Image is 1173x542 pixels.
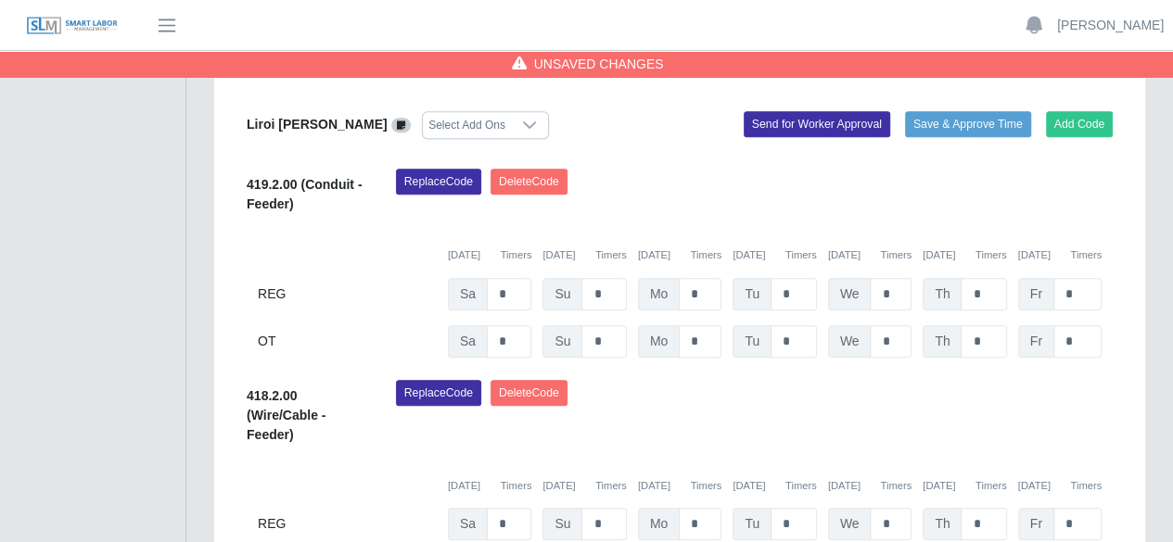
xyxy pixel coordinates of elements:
[448,508,488,540] span: Sa
[1057,16,1164,35] a: [PERSON_NAME]
[1018,325,1054,358] span: Fr
[448,278,488,310] span: Sa
[923,278,962,310] span: Th
[975,478,1007,494] button: Timers
[391,117,412,132] a: View/Edit Notes
[638,325,680,358] span: Mo
[501,478,532,494] button: Timers
[448,325,488,358] span: Sa
[448,247,531,263] div: [DATE]
[828,247,912,263] div: [DATE]
[923,478,1006,494] div: [DATE]
[733,508,771,540] span: Tu
[247,117,388,132] b: Liroi [PERSON_NAME]
[733,247,816,263] div: [DATE]
[880,478,912,494] button: Timers
[975,247,1007,263] button: Timers
[491,169,567,195] button: DeleteCode
[247,177,362,211] b: 419.2.00 (Conduit - Feeder)
[1018,278,1054,310] span: Fr
[638,508,680,540] span: Mo
[542,478,626,494] div: [DATE]
[638,247,721,263] div: [DATE]
[542,508,582,540] span: Su
[423,112,511,138] div: Select Add Ons
[247,388,325,442] b: 418.2.00 (Wire/Cable - Feeder)
[923,247,1006,263] div: [DATE]
[785,478,817,494] button: Timers
[1046,111,1114,137] button: Add Code
[905,111,1031,137] button: Save & Approve Time
[595,247,627,263] button: Timers
[26,16,119,36] img: SLM Logo
[733,278,771,310] span: Tu
[744,111,890,137] button: Send for Worker Approval
[785,247,817,263] button: Timers
[638,478,721,494] div: [DATE]
[828,278,872,310] span: We
[396,380,481,406] button: ReplaceCode
[1018,508,1054,540] span: Fr
[1070,478,1102,494] button: Timers
[501,247,532,263] button: Timers
[1018,247,1102,263] div: [DATE]
[542,325,582,358] span: Su
[828,478,912,494] div: [DATE]
[542,247,626,263] div: [DATE]
[923,325,962,358] span: Th
[491,380,567,406] button: DeleteCode
[733,478,816,494] div: [DATE]
[595,478,627,494] button: Timers
[1070,247,1102,263] button: Timers
[448,478,531,494] div: [DATE]
[638,278,680,310] span: Mo
[1018,478,1102,494] div: [DATE]
[923,508,962,540] span: Th
[690,247,721,263] button: Timers
[396,169,481,195] button: ReplaceCode
[534,55,664,73] span: Unsaved Changes
[828,508,872,540] span: We
[828,325,872,358] span: We
[733,325,771,358] span: Tu
[258,278,437,310] div: REG
[690,478,721,494] button: Timers
[258,508,437,540] div: REG
[258,325,437,358] div: OT
[542,278,582,310] span: Su
[880,247,912,263] button: Timers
